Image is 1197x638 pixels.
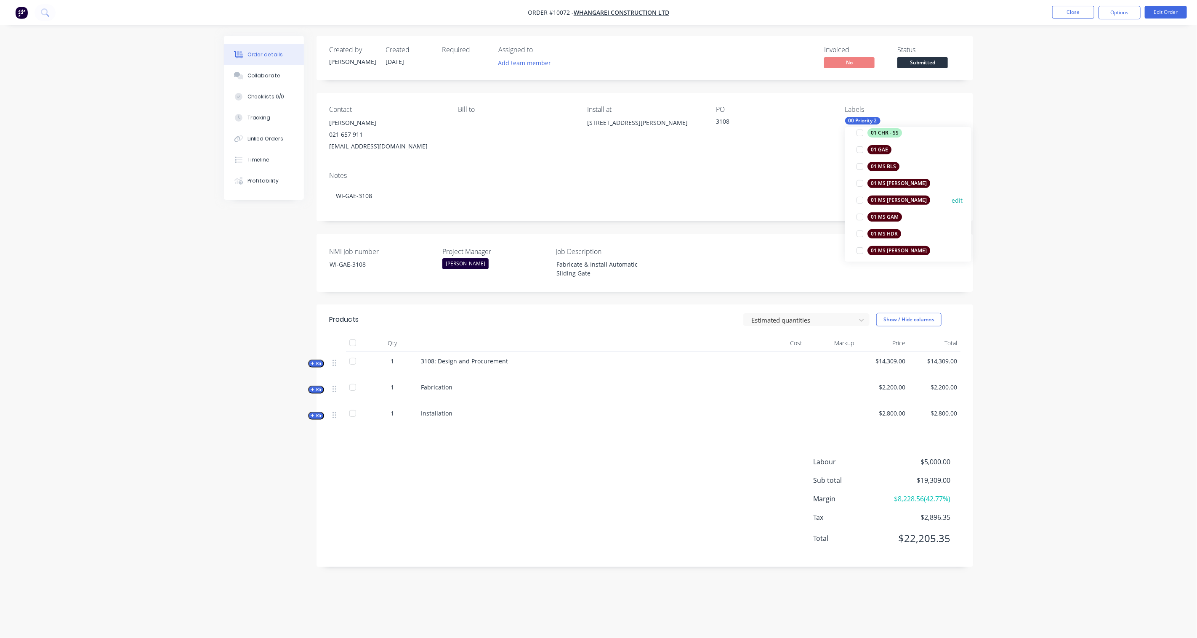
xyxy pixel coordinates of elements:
[442,46,488,54] div: Required
[15,6,28,19] img: Factory
[587,117,702,144] div: [STREET_ADDRESS][PERSON_NAME]
[845,106,960,114] div: Labels
[458,106,573,114] div: Bill to
[888,512,950,522] span: $2,896.35
[247,114,271,122] div: Tracking
[854,161,903,172] button: 01 MS BLS
[868,162,900,171] div: 01 MS BLS
[329,106,444,114] div: Contact
[421,383,452,391] span: Fabrication
[854,211,906,223] button: 01 MS GAM
[813,494,888,504] span: Margin
[1099,6,1141,19] button: Options
[367,335,418,352] div: Qty
[311,413,322,419] span: Kit
[912,409,958,418] span: $2,800.00
[857,335,909,352] div: Price
[386,46,432,54] div: Created
[587,106,702,114] div: Install at
[247,156,270,164] div: Timeline
[854,177,934,189] button: 01 MS [PERSON_NAME]
[716,117,821,129] div: 3108
[888,531,950,546] span: $22,205.35
[329,172,960,180] div: Notes
[861,383,906,392] span: $2,200.00
[329,315,359,325] div: Products
[329,129,444,140] div: 021 657 911
[806,335,858,352] div: Markup
[391,409,394,418] span: 1
[861,357,906,365] span: $14,309.00
[897,46,960,54] div: Status
[868,246,931,255] div: 01 MS [PERSON_NAME]
[574,9,669,17] a: Whangarei Construction LTD
[498,57,556,69] button: Add team member
[308,386,324,394] button: Kit
[329,140,444,152] div: [EMAIL_ADDRESS][DOMAIN_NAME]
[876,313,942,326] button: Show / Hide columns
[329,57,375,66] div: [PERSON_NAME]
[386,58,404,66] span: [DATE]
[868,145,892,154] div: 01 GAE
[308,360,324,368] button: Kit
[311,360,322,367] span: Kit
[897,57,948,68] span: Submitted
[1145,6,1187,19] button: Edit Order
[224,44,304,65] button: Order details
[323,258,428,270] div: WI-GAE-3108
[247,72,281,79] div: Collaborate
[813,512,888,522] span: Tax
[224,128,304,149] button: Linked Orders
[912,357,958,365] span: $14,309.00
[868,212,902,222] div: 01 MS GAM
[442,246,548,257] label: Project Manager
[311,387,322,393] span: Kit
[813,475,888,485] span: Sub total
[224,170,304,191] button: Profitability
[391,357,394,365] span: 1
[421,409,452,417] span: Installation
[247,93,285,101] div: Checklists 0/0
[824,46,887,54] div: Invoiced
[868,128,902,138] div: 01 CHR - SS
[861,409,906,418] span: $2,800.00
[854,144,895,156] button: 01 GAE
[498,46,583,54] div: Assigned to
[952,196,963,205] button: edit
[308,412,324,420] button: Kit
[247,177,279,185] div: Profitability
[550,258,655,279] div: Fabricate & Install Automatic Sliding Gate
[247,51,283,58] div: Order details
[909,335,961,352] div: Total
[224,107,304,128] button: Tracking
[329,117,444,129] div: [PERSON_NAME]
[854,245,934,257] button: 01 MS [PERSON_NAME]
[329,246,434,257] label: NMI Job number
[716,106,831,114] div: PO
[813,533,888,543] span: Total
[912,383,958,392] span: $2,200.00
[1052,6,1094,19] button: Close
[224,149,304,170] button: Timeline
[824,57,875,68] span: No
[421,357,508,365] span: 3108: Design and Procurement
[528,9,574,17] span: Order #10072 -
[754,335,806,352] div: Cost
[556,246,661,257] label: Job Description
[329,183,960,209] div: WI-GAE-3108
[224,65,304,86] button: Collaborate
[494,57,556,69] button: Add team member
[224,86,304,107] button: Checklists 0/0
[854,194,934,206] button: 01 MS [PERSON_NAME]
[442,258,489,269] div: [PERSON_NAME]
[888,494,950,504] span: $8,228.56 ( 42.77 %)
[854,127,906,139] button: 01 CHR - SS
[329,46,375,54] div: Created by
[813,457,888,467] span: Labour
[868,179,931,188] div: 01 MS [PERSON_NAME]
[587,117,702,129] div: [STREET_ADDRESS][PERSON_NAME]
[888,475,950,485] span: $19,309.00
[868,229,902,238] div: 01 MS HDR
[868,196,931,205] div: 01 MS [PERSON_NAME]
